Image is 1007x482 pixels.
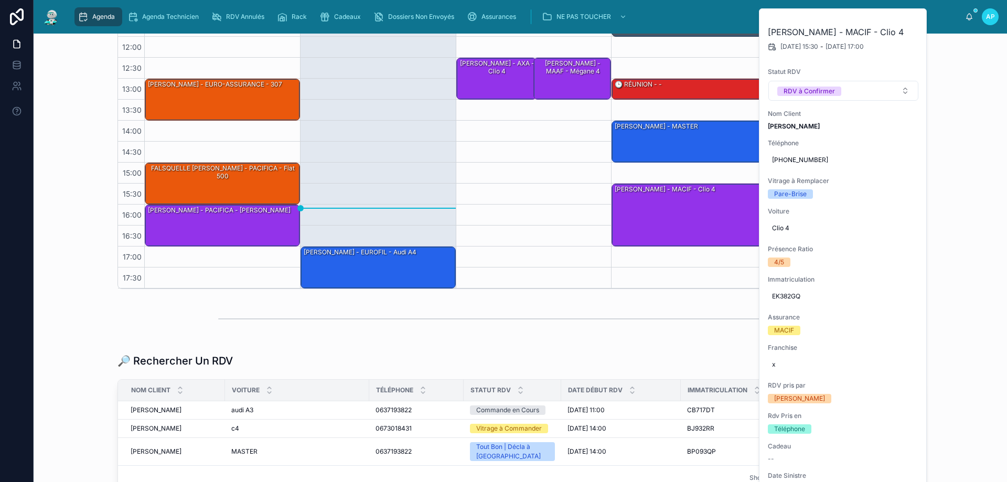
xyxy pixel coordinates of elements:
a: [PERSON_NAME] [131,447,219,456]
a: Cadeaux [316,7,368,26]
div: scrollable content [69,5,965,28]
div: 🕒 RÉUNION - - [614,80,663,89]
a: Rack [274,7,314,26]
span: Voiture [232,386,260,394]
span: [PERSON_NAME] [131,424,181,433]
div: [PERSON_NAME] - MASTER [612,121,766,162]
span: Agenda Technicien [142,13,199,21]
div: Commande en Cours [476,405,539,415]
a: Commande en Cours [470,405,555,415]
div: FALSQUELLE [PERSON_NAME] - PACIFICA - Fiat 500 [147,164,299,181]
span: BP093QP [687,447,716,456]
div: 4/5 [774,258,784,267]
a: Agenda Technicien [124,7,206,26]
div: Téléphone [774,424,805,434]
span: CB717DT [687,406,715,414]
strong: [PERSON_NAME] [768,122,820,130]
div: 🕒 RÉUNION - - [612,79,766,99]
div: FALSQUELLE [PERSON_NAME] - PACIFICA - Fiat 500 [145,163,299,204]
a: 0637193822 [376,447,457,456]
span: Immatriculation [688,386,747,394]
span: EK382GQ [772,292,915,301]
span: Voiture [768,207,919,216]
span: Rack [292,13,307,21]
a: BP093QP [687,447,804,456]
span: 17:00 [120,252,144,261]
div: [PERSON_NAME] - AXA - Clio 4 [458,59,536,76]
div: [PERSON_NAME] - EURO-ASSURANCE - 307 [145,79,299,120]
span: Assurances [481,13,516,21]
span: AP [986,13,995,21]
a: [PERSON_NAME] [131,424,219,433]
div: [PERSON_NAME] - EUROFIL - Audi A4 [301,247,455,288]
span: Date Sinistre [768,472,919,480]
span: [DATE] 15:30 [780,42,818,51]
div: MACIF [774,326,794,335]
a: [PERSON_NAME] [131,406,219,414]
h1: 🔎 Rechercher Un RDV [117,354,233,368]
div: [PERSON_NAME] - MAAF - Mégane 4 [534,58,610,99]
span: Cadeau [768,442,919,451]
span: audi A3 [231,406,253,414]
a: Tout Bon | Décla à [GEOGRAPHIC_DATA] [470,442,555,461]
span: [PERSON_NAME] [131,406,181,414]
div: [PERSON_NAME] - MACIF - Clio 4 [614,185,716,194]
div: [PERSON_NAME] - PACIFICA - [PERSON_NAME] [147,206,292,215]
a: [DATE] 11:00 [567,406,674,414]
span: BJ932RR [687,424,714,433]
span: 13:30 [120,105,144,114]
div: [PERSON_NAME] - MASTER [614,122,699,131]
span: c4 [231,424,239,433]
span: [PHONE_NUMBER] [772,156,915,164]
span: [DATE] 11:00 [567,406,605,414]
a: MASTER [231,447,363,456]
span: -- [768,455,774,463]
span: 0637193822 [376,406,412,414]
a: Agenda [74,7,122,26]
span: Téléphone [376,386,413,394]
span: - [820,42,823,51]
span: Franchise [768,344,919,352]
span: 14:00 [120,126,144,135]
span: Cadeaux [334,13,361,21]
span: Dossiers Non Envoyés [388,13,454,21]
span: RDV pris par [768,381,919,390]
a: Vitrage à Commander [470,424,555,433]
span: Téléphone [768,139,919,147]
span: Immatriculation [768,275,919,284]
a: BJ932RR [687,424,804,433]
span: [DATE] 14:00 [567,447,606,456]
div: RDV à Confirmer [784,87,835,96]
div: [PERSON_NAME] - EUROFIL - Audi A4 [303,248,417,257]
span: [DATE] 14:00 [567,424,606,433]
a: NE PAS TOUCHER [539,7,632,26]
div: [PERSON_NAME] - AXA - Clio 4 [457,58,537,99]
span: 13:00 [120,84,144,93]
span: 12:30 [120,63,144,72]
a: RDV Annulés [208,7,272,26]
span: Statut RDV [768,68,919,76]
div: [PERSON_NAME] [774,394,825,403]
span: Assurance [768,313,919,322]
a: CB717DT [687,406,804,414]
div: [PERSON_NAME] - EURO-ASSURANCE - 307 [147,80,283,89]
button: Select Button [768,81,918,101]
a: 0673018431 [376,424,457,433]
a: [DATE] 14:00 [567,447,674,456]
a: Assurances [464,7,523,26]
a: c4 [231,424,363,433]
span: 16:30 [120,231,144,240]
span: Date Début RDV [568,386,623,394]
span: 17:30 [120,273,144,282]
span: x [772,360,915,369]
div: Tout Bon | Décla à [GEOGRAPHIC_DATA] [476,442,549,461]
span: Présence Ratio [768,245,919,253]
span: 12:00 [120,42,144,51]
span: Nom Client [131,386,170,394]
span: 15:30 [120,189,144,198]
span: [PERSON_NAME] [131,447,181,456]
span: 14:30 [120,147,144,156]
span: Vitrage à Remplacer [768,177,919,185]
a: [DATE] 14:00 [567,424,674,433]
span: 16:00 [120,210,144,219]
